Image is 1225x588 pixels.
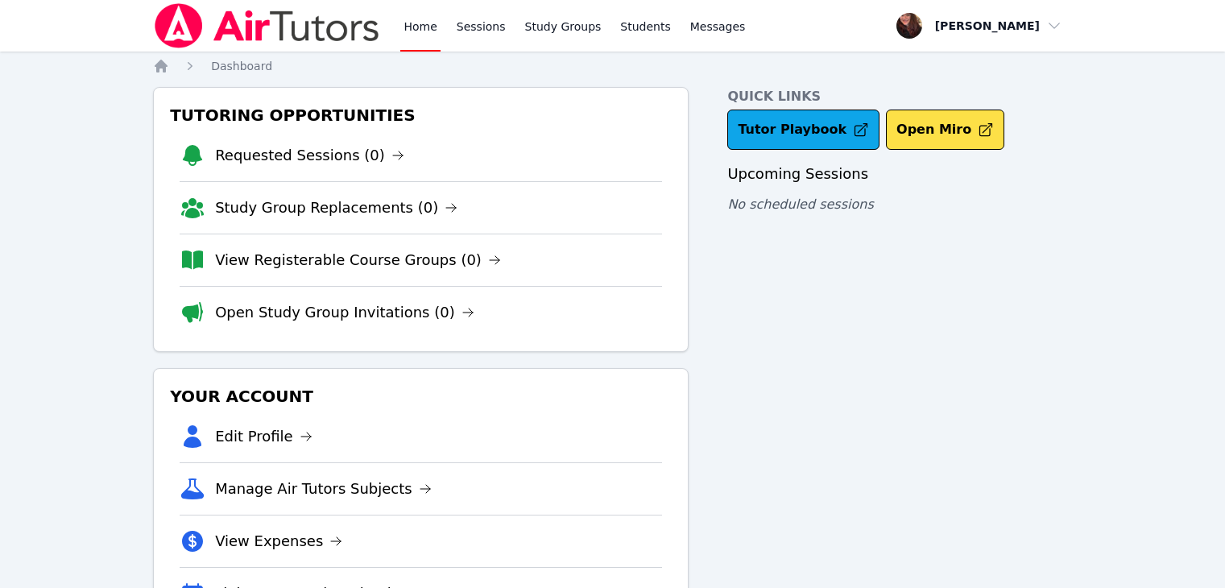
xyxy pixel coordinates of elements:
span: Messages [690,19,746,35]
a: Edit Profile [215,425,312,448]
button: Open Miro [886,110,1004,150]
span: No scheduled sessions [727,197,873,212]
span: Dashboard [211,60,272,72]
a: Study Group Replacements (0) [215,197,457,219]
h3: Upcoming Sessions [727,163,1072,185]
h3: Tutoring Opportunities [167,101,675,130]
a: View Expenses [215,530,342,553]
a: Open Study Group Invitations (0) [215,301,474,324]
a: Dashboard [211,58,272,74]
a: Requested Sessions (0) [215,144,404,167]
h3: Your Account [167,382,675,411]
h4: Quick Links [727,87,1072,106]
img: Air Tutors [153,3,381,48]
a: View Registerable Course Groups (0) [215,249,501,271]
a: Tutor Playbook [727,110,879,150]
a: Manage Air Tutors Subjects [215,478,432,500]
nav: Breadcrumb [153,58,1072,74]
